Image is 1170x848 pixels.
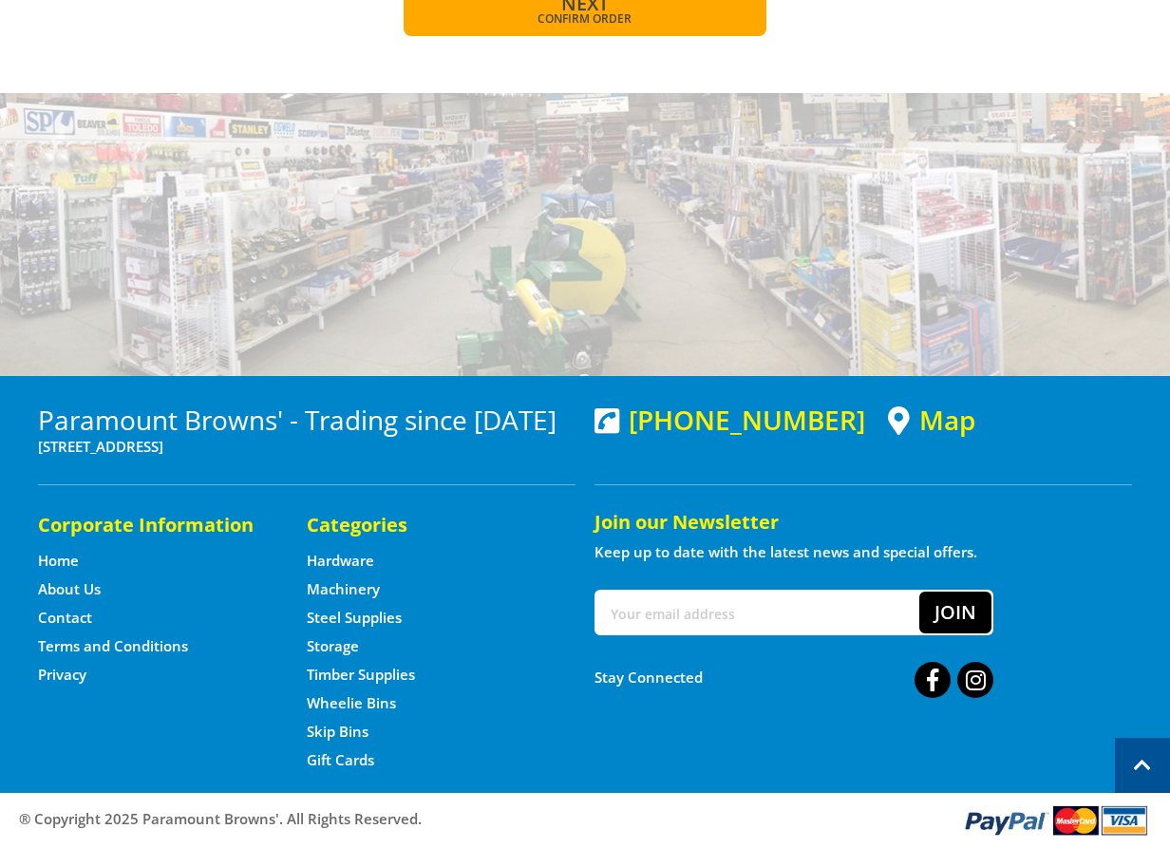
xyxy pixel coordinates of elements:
a: Go to the Gift Cards page [307,750,374,770]
a: Go to the Skip Bins page [307,722,368,742]
img: PayPal, Mastercard, Visa accepted [961,802,1151,838]
a: Go to the Hardware page [307,551,374,571]
a: Go to the Home page [38,551,79,571]
a: Go to the Steel Supplies page [307,608,402,628]
a: Go to the About Us page [38,579,101,599]
a: View a map of Gepps Cross location [888,405,975,436]
a: Go to the Storage page [307,636,359,656]
h5: Corporate Information [38,512,269,538]
a: Go to the Wheelie Bins page [307,693,396,713]
a: Go to the Machinery page [307,579,380,599]
p: [STREET_ADDRESS] [38,435,576,458]
p: Keep up to date with the latest news and special offers. [594,540,1132,563]
a: Go to the Contact page [38,608,92,628]
a: Go to the Timber Supplies page [307,665,415,685]
h5: Categories [307,512,538,538]
a: Go to the Terms and Conditions page [38,636,188,656]
h5: Join our Newsletter [594,509,1132,536]
h3: Paramount Browns' - Trading since [DATE] [38,405,576,435]
div: Stay Connected [594,654,993,700]
button: Join [919,592,991,633]
div: [PHONE_NUMBER] [594,405,865,435]
span: Confirm order [444,13,725,25]
a: Go to the Privacy page [38,665,86,685]
input: Your email address [596,592,919,633]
